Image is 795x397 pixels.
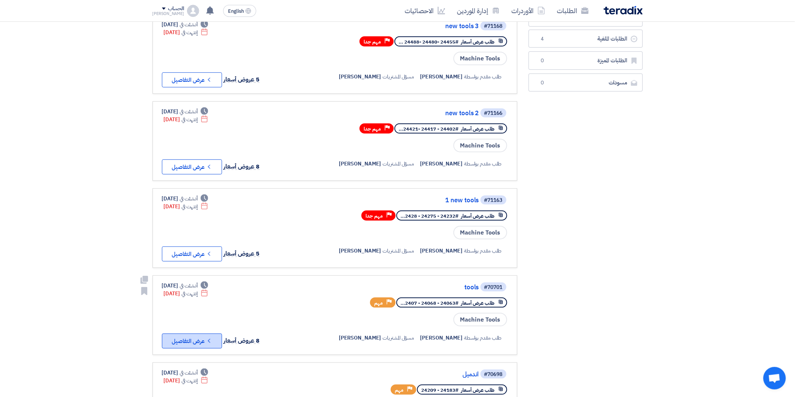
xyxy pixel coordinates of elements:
span: 4 [538,35,547,43]
div: [DATE] [164,377,209,385]
span: إنتهت في [181,116,198,123]
span: مهم جدا [364,38,381,45]
button: عرض التفاصيل [162,247,222,262]
a: new tools 3 [329,23,479,30]
span: أنشئت في [180,21,198,29]
span: Machine Tools [453,313,507,326]
span: طلب مقدم بواسطة [464,247,502,255]
span: مسؤل المشتريات [383,247,414,255]
div: [DATE] [164,203,209,211]
span: Machine Tools [453,52,507,65]
span: أنشئت في [180,195,198,203]
span: #24063 - 24068 - 2407... [401,299,459,307]
button: عرض التفاصيل [162,334,222,349]
span: مهم [395,386,404,394]
div: [DATE] [162,108,209,116]
span: [PERSON_NAME] [420,160,463,168]
span: طلب مقدم بواسطة [464,73,502,81]
div: [DATE] [162,21,209,29]
a: الأوردرات [506,2,551,20]
div: #71166 [484,111,503,116]
div: [DATE] [164,290,209,298]
span: إنتهت في [181,203,198,211]
span: إنتهت في [181,29,198,36]
span: 5 عروض أسعار [224,249,260,258]
div: #70701 [484,285,503,290]
button: English [223,5,256,17]
span: أنشئت في [180,369,198,377]
div: #70698 [484,372,503,377]
a: 1 new tools [329,197,479,204]
span: 5 عروض أسعار [224,75,260,84]
button: عرض التفاصيل [162,72,222,87]
span: إنتهت في [181,290,198,298]
div: #71168 [484,24,503,29]
span: #24455 -24480 -24488 ... [399,38,459,45]
span: 8 عروض أسعار [224,162,260,171]
a: الطلبات الملغية4 [529,30,643,48]
img: Teradix logo [604,6,643,15]
img: profile_test.png [187,5,199,17]
a: اندميل [329,371,479,378]
span: طلب عرض أسعار [461,38,495,45]
span: [PERSON_NAME] [420,247,463,255]
span: #24232 - 24275 - 2428... [401,212,459,220]
span: 0 [538,79,547,87]
span: [PERSON_NAME] [339,160,381,168]
span: أنشئت في [180,108,198,116]
span: Machine Tools [453,139,507,152]
div: [PERSON_NAME] [153,12,184,16]
span: #24183 - 24209 [422,386,459,394]
span: 8 عروض أسعار [224,336,260,345]
a: new tools 2 [329,110,479,117]
a: الطلبات [551,2,595,20]
span: طلب عرض أسعار [461,125,495,132]
span: 0 [538,57,547,65]
span: Machine Tools [453,226,507,239]
span: أنشئت في [180,282,198,290]
div: [DATE] [162,282,209,290]
button: عرض التفاصيل [162,159,222,174]
div: [DATE] [164,29,209,36]
span: [PERSON_NAME] [420,73,463,81]
div: [DATE] [162,195,209,203]
a: tools [329,284,479,291]
span: مسؤل المشتريات [383,334,414,342]
a: Open chat [763,367,786,389]
span: English [228,9,244,14]
span: [PERSON_NAME] [420,334,463,342]
span: #24402 - 24417 -24421... [399,125,459,132]
span: مسؤل المشتريات [383,160,414,168]
span: طلب عرض أسعار [461,212,495,220]
span: مسؤل المشتريات [383,73,414,81]
div: الحساب [168,6,184,12]
span: إنتهت في [181,377,198,385]
a: إدارة الموردين [451,2,506,20]
span: [PERSON_NAME] [339,334,381,342]
span: مهم جدا [364,125,381,132]
span: طلب عرض أسعار [461,299,495,307]
div: #71163 [484,198,503,203]
span: [PERSON_NAME] [339,73,381,81]
span: طلب مقدم بواسطة [464,334,502,342]
span: طلب مقدم بواسطة [464,160,502,168]
a: الطلبات المميزة0 [529,51,643,70]
a: الاحصائيات [399,2,451,20]
a: مسودات0 [529,74,643,92]
span: مهم [375,299,383,307]
span: مهم جدا [366,212,383,220]
div: [DATE] [164,116,209,123]
span: طلب عرض أسعار [461,386,495,394]
div: [DATE] [162,369,209,377]
span: [PERSON_NAME] [339,247,381,255]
